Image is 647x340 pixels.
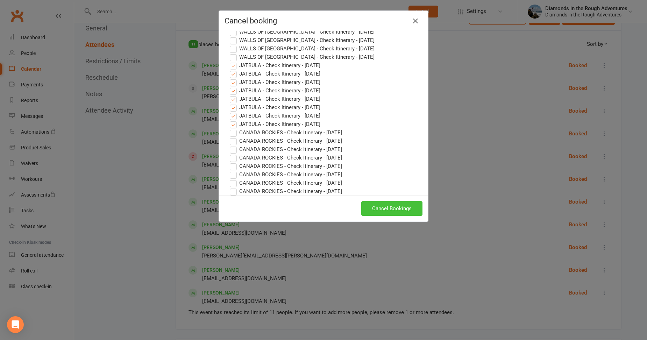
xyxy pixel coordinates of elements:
[230,28,375,36] label: WALLS OF [GEOGRAPHIC_DATA] - Check Itinerary - [DATE]
[230,78,320,86] label: JATBULA - Check Itinerary - [DATE]
[230,86,320,95] label: JATBULA - Check Itinerary - [DATE]
[230,53,375,61] label: WALLS OF [GEOGRAPHIC_DATA] - Check Itinerary - [DATE]
[230,170,342,179] label: CANADA ROCKIES - Check Itinerary - [DATE]
[230,61,320,70] label: JATBULA - Check Itinerary - [DATE]
[230,44,375,53] label: WALLS OF [GEOGRAPHIC_DATA] - Check Itinerary - [DATE]
[230,120,320,128] label: JATBULA - Check Itinerary - [DATE]
[410,15,421,27] button: Close
[230,179,342,187] label: CANADA ROCKIES - Check Itinerary - [DATE]
[7,316,24,333] div: Open Intercom Messenger
[230,112,320,120] label: JATBULA - Check Itinerary - [DATE]
[230,145,342,154] label: CANADA ROCKIES - Check Itinerary - [DATE]
[230,154,342,162] label: CANADA ROCKIES - Check Itinerary - [DATE]
[230,103,320,112] label: JATBULA - Check Itinerary - [DATE]
[230,137,342,145] label: CANADA ROCKIES - Check Itinerary - [DATE]
[361,201,422,216] button: Cancel Bookings
[230,187,342,196] label: CANADA ROCKIES - Check Itinerary - [DATE]
[225,16,422,25] h4: Cancel booking
[230,70,320,78] label: JATBULA - Check Itinerary - [DATE]
[230,36,375,44] label: WALLS OF [GEOGRAPHIC_DATA] - Check Itinerary - [DATE]
[230,128,342,137] label: CANADA ROCKIES - Check Itinerary - [DATE]
[230,95,320,103] label: JATBULA - Check Itinerary - [DATE]
[230,162,342,170] label: CANADA ROCKIES - Check Itinerary - [DATE]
